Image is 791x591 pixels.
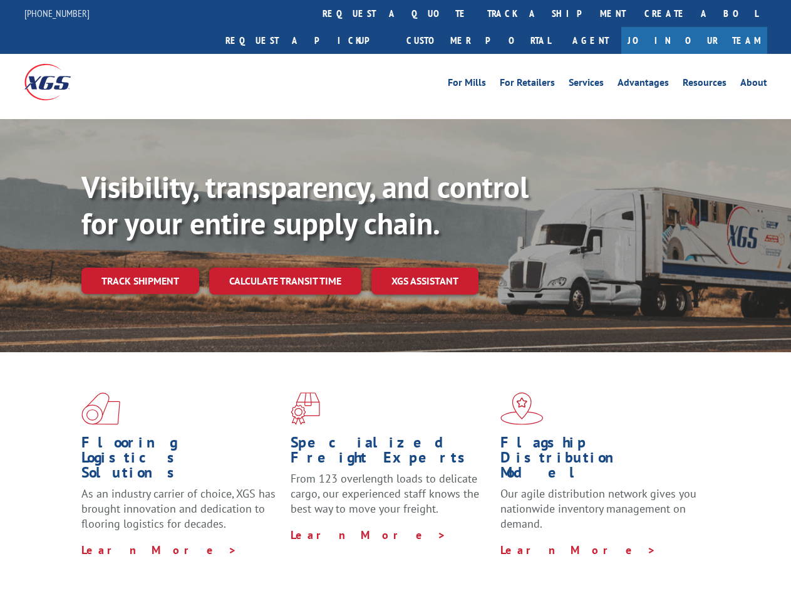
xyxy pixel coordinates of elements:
[24,7,90,19] a: [PHONE_NUMBER]
[621,27,767,54] a: Join Our Team
[618,78,669,92] a: Advantages
[209,268,361,295] a: Calculate transit time
[81,268,199,294] a: Track shipment
[397,27,560,54] a: Customer Portal
[81,392,120,425] img: xgs-icon-total-supply-chain-intelligence-red
[560,27,621,54] a: Agent
[371,268,478,295] a: XGS ASSISTANT
[81,543,237,557] a: Learn More >
[500,435,700,486] h1: Flagship Distribution Model
[500,543,656,557] a: Learn More >
[500,392,544,425] img: xgs-icon-flagship-distribution-model-red
[291,528,447,542] a: Learn More >
[448,78,486,92] a: For Mills
[500,78,555,92] a: For Retailers
[500,486,696,531] span: Our agile distribution network gives you nationwide inventory management on demand.
[81,167,529,243] b: Visibility, transparency, and control for your entire supply chain.
[291,392,320,425] img: xgs-icon-focused-on-flooring-red
[291,435,490,471] h1: Specialized Freight Experts
[683,78,726,92] a: Resources
[740,78,767,92] a: About
[569,78,604,92] a: Services
[216,27,397,54] a: Request a pickup
[81,486,276,531] span: As an industry carrier of choice, XGS has brought innovation and dedication to flooring logistics...
[81,435,281,486] h1: Flooring Logistics Solutions
[291,471,490,527] p: From 123 overlength loads to delicate cargo, our experienced staff knows the best way to move you...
